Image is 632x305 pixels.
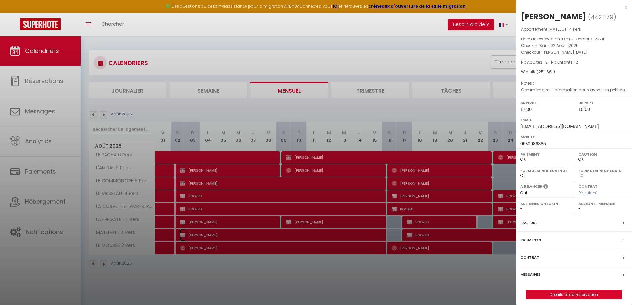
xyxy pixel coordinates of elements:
[578,151,628,158] label: Caution
[520,184,542,189] label: A relancer
[588,12,616,22] span: ( )
[520,134,628,140] label: Mobile
[578,99,628,106] label: Départ
[526,290,622,299] a: Détails de la réservation
[521,87,627,93] p: Commentaires :
[521,42,627,49] p: Checkin :
[578,190,597,196] span: Pas signé
[520,200,570,207] label: Assigner Checkin
[520,271,540,278] label: Messages
[516,3,627,11] div: x
[521,59,578,65] span: Nb Adultes : 2 -
[537,69,555,75] span: ( € )
[520,124,599,129] span: [EMAIL_ADDRESS][DOMAIN_NAME]
[549,26,581,32] span: MATELOT · 4 Pers
[551,59,578,65] span: Nb Enfants : 2
[562,36,604,42] span: Dim 13 Octobre . 2024
[578,184,597,188] label: Contrat
[526,290,622,299] button: Détails de la réservation
[520,167,570,174] label: Formulaire Bienvenue
[521,80,627,87] p: Notes :
[538,69,549,75] span: 2511.6
[542,49,588,55] span: [PERSON_NAME][DATE]
[578,200,628,207] label: Assigner Menage
[591,13,613,21] span: 4421179
[520,151,570,158] label: Paiement
[539,43,579,48] span: Sam 02 Août . 2025
[521,69,627,75] div: Website
[543,184,548,191] i: Sélectionner OUI si vous souhaiter envoyer les séquences de messages post-checkout
[5,3,25,23] button: Ouvrir le widget de chat LiveChat
[521,49,627,56] p: Checkout :
[578,167,628,174] label: Formulaire Checkin
[520,254,539,261] label: Contrat
[520,141,546,146] span: 0680986385
[521,36,627,42] p: Date de réservation :
[534,80,536,86] span: -
[520,219,537,226] label: Facture
[520,237,541,244] label: Paiements
[520,116,628,123] label: Email
[520,107,532,112] span: 17:00
[521,26,627,33] p: Appartement :
[521,11,586,22] div: [PERSON_NAME]
[578,107,590,112] span: 10:00
[520,99,570,106] label: Arrivée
